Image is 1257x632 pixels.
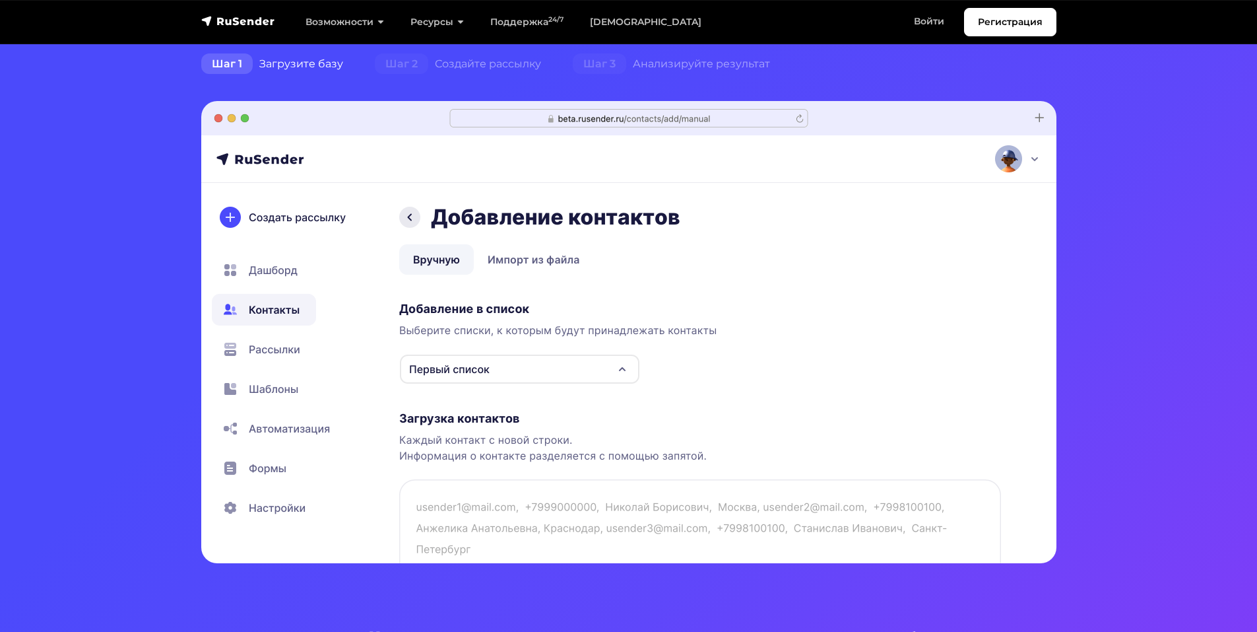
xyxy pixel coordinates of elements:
a: Ресурсы [397,9,477,36]
a: Возможности [292,9,397,36]
div: Загрузите базу [185,51,359,77]
img: RuSender [201,15,275,28]
img: hero-01-min.png [201,101,1056,563]
span: Шаг 1 [201,53,253,75]
div: Анализируйте результат [557,51,786,77]
a: Поддержка24/7 [477,9,577,36]
a: Регистрация [964,8,1056,36]
div: Создайте рассылку [359,51,557,77]
span: Шаг 3 [573,53,626,75]
sup: 24/7 [548,15,564,24]
a: [DEMOGRAPHIC_DATA] [577,9,715,36]
a: Войти [901,8,957,35]
span: Шаг 2 [375,53,428,75]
